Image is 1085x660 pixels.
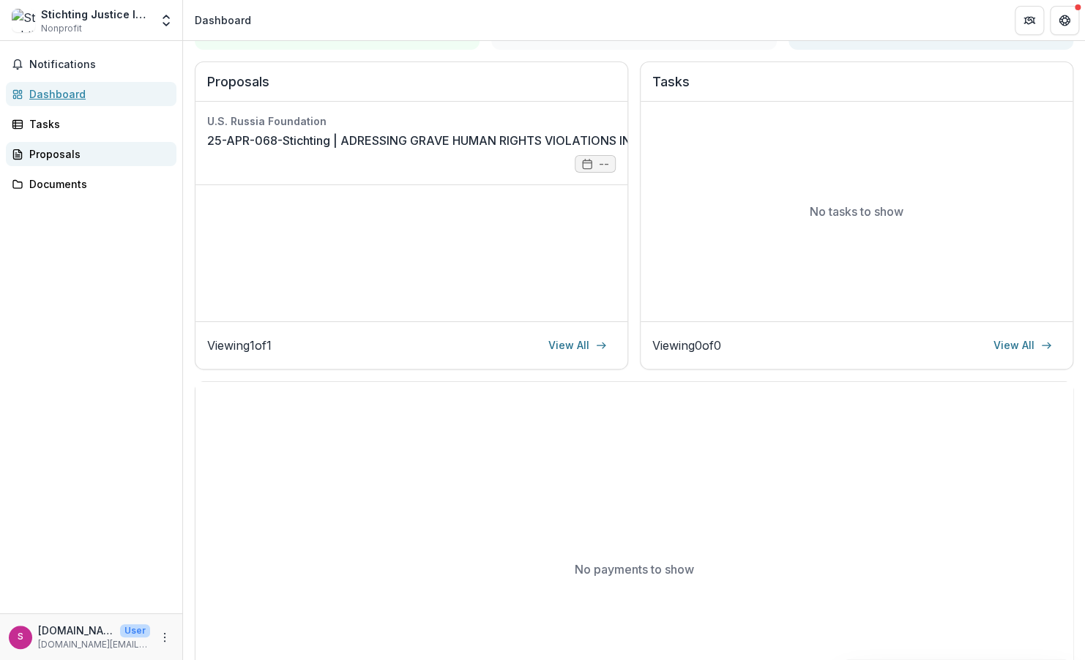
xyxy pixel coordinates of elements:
p: [DOMAIN_NAME][EMAIL_ADDRESS][DOMAIN_NAME] [38,623,114,638]
div: Dashboard [195,12,251,28]
img: Stichting Justice Initiative (SJI) [12,9,35,32]
div: Stichting Justice Initiative (SJI) [41,7,150,22]
p: No tasks to show [810,203,903,220]
p: Viewing 1 of 1 [207,337,272,354]
button: Partners [1015,6,1044,35]
div: Proposals [29,146,165,162]
button: Get Help [1050,6,1079,35]
a: View All [985,334,1061,357]
a: View All [540,334,616,357]
button: Open entity switcher [156,6,176,35]
a: Documents [6,172,176,196]
p: User [120,624,150,637]
h2: Tasks [652,74,1061,102]
p: Viewing 0 of 0 [652,337,721,354]
h2: Proposals [207,74,616,102]
nav: breadcrumb [189,10,257,31]
div: Dashboard [29,86,165,102]
a: Tasks [6,112,176,136]
a: Dashboard [6,82,176,106]
button: Notifications [6,53,176,76]
span: Notifications [29,59,171,71]
span: Nonprofit [41,22,82,35]
a: Proposals [6,142,176,166]
p: [DOMAIN_NAME][EMAIL_ADDRESS][DOMAIN_NAME] [38,638,150,651]
div: Tasks [29,116,165,132]
button: More [156,629,174,646]
div: srji.org@gmail.com [18,632,23,642]
a: 25-APR-068-Stichting | ADRESSING GRAVE HUMAN RIGHTS VIOLATIONS IN [GEOGRAPHIC_DATA] [207,132,757,149]
div: Documents [29,176,165,192]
